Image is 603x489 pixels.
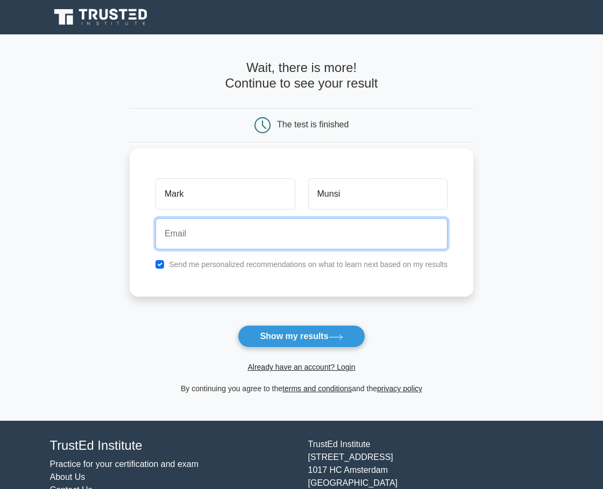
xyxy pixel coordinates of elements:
div: By continuing you agree to the and the [123,382,480,395]
a: About Us [50,472,86,481]
input: First name [155,178,295,210]
a: Already have an account? Login [247,363,355,371]
a: Practice for your certification and exam [50,459,199,469]
div: The test is finished [277,120,349,130]
button: Show my results [238,325,365,348]
a: privacy policy [377,384,422,393]
input: Email [155,218,448,249]
input: Last name [308,178,448,210]
h4: Wait, there is more! Continue to see your result [130,60,473,91]
a: terms and conditions [282,384,352,393]
h4: TrustEd Institute [50,438,295,454]
label: Send me personalized recommendations on what to learn next based on my results [169,260,448,269]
